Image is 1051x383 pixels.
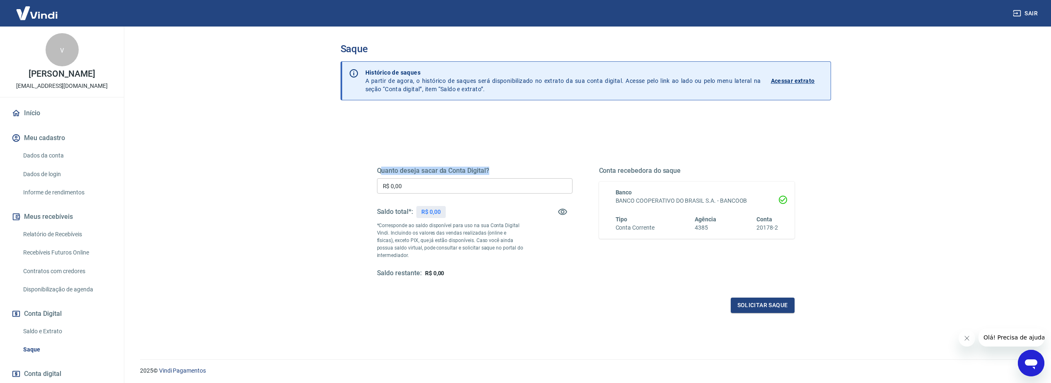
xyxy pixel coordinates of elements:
span: Banco [616,189,632,196]
span: Tipo [616,216,628,223]
a: Recebíveis Futuros Online [20,244,114,261]
a: Relatório de Recebíveis [20,226,114,243]
button: Meus recebíveis [10,208,114,226]
button: Meu cadastro [10,129,114,147]
p: A partir de agora, o histórico de saques será disponibilizado no extrato da sua conta digital. Ac... [365,68,761,93]
a: Informe de rendimentos [20,184,114,201]
a: Contratos com credores [20,263,114,280]
h5: Saldo restante: [377,269,422,278]
a: Saque [20,341,114,358]
h5: Quanto deseja sacar da Conta Digital? [377,167,573,175]
button: Sair [1011,6,1041,21]
h5: Saldo total*: [377,208,413,216]
h3: Saque [341,43,831,55]
p: *Corresponde ao saldo disponível para uso na sua Conta Digital Vindi. Incluindo os valores das ve... [377,222,524,259]
p: [PERSON_NAME] [29,70,95,78]
h6: 20178-2 [756,223,778,232]
h6: BANCO COOPERATIVO DO BRASIL S.A. - BANCOOB [616,196,778,205]
a: Conta digital [10,365,114,383]
span: R$ 0,00 [425,270,445,276]
a: Vindi Pagamentos [159,367,206,374]
a: Disponibilização de agenda [20,281,114,298]
iframe: Botão para abrir a janela de mensagens [1018,350,1044,376]
h5: Conta recebedora do saque [599,167,795,175]
a: Saldo e Extrato [20,323,114,340]
span: Conta [756,216,772,223]
iframe: Mensagem da empresa [979,328,1044,347]
span: Conta digital [24,368,61,380]
p: Histórico de saques [365,68,761,77]
span: Agência [695,216,716,223]
button: Solicitar saque [731,298,795,313]
a: Acessar extrato [771,68,824,93]
h6: Conta Corrente [616,223,655,232]
p: R$ 0,00 [421,208,441,216]
p: Acessar extrato [771,77,815,85]
p: 2025 © [140,366,1031,375]
img: Vindi [10,0,64,26]
a: Dados da conta [20,147,114,164]
a: Início [10,104,114,122]
iframe: Fechar mensagem [959,330,975,347]
div: v [46,33,79,66]
span: Olá! Precisa de ajuda? [5,6,70,12]
p: [EMAIL_ADDRESS][DOMAIN_NAME] [16,82,108,90]
h6: 4385 [695,223,716,232]
a: Dados de login [20,166,114,183]
button: Conta Digital [10,305,114,323]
